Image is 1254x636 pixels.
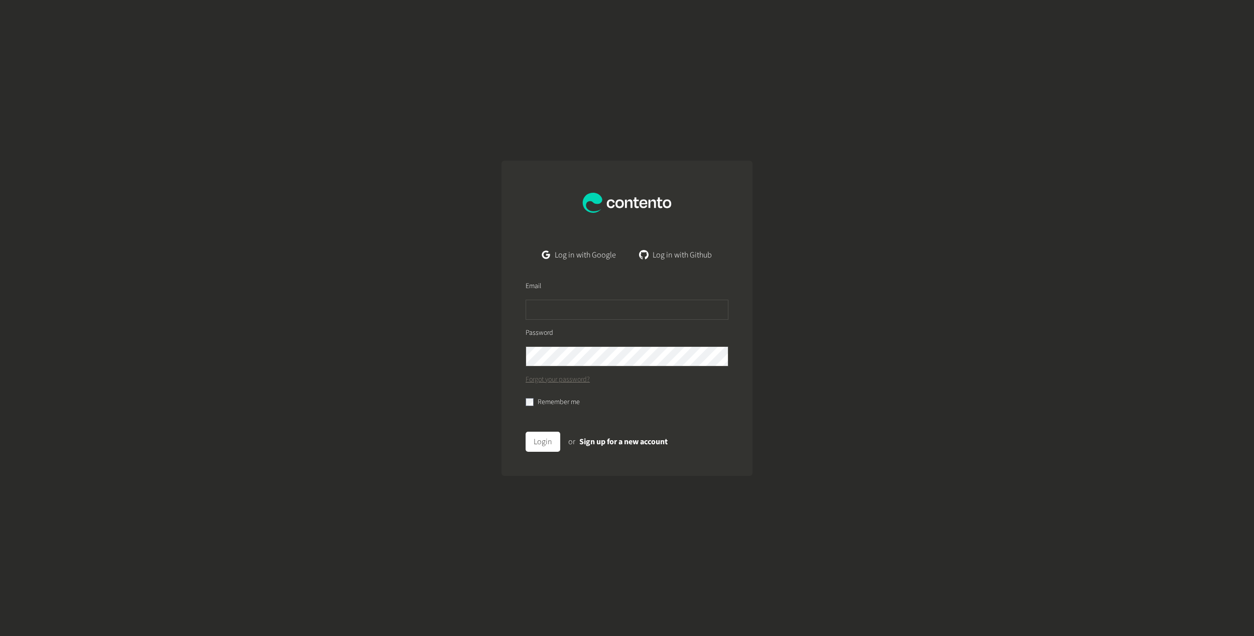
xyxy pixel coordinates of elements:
a: Log in with Github [632,245,720,265]
label: Remember me [538,397,580,408]
a: Forgot your password? [526,374,590,385]
label: Email [526,281,541,292]
label: Password [526,328,553,338]
a: Sign up for a new account [579,436,668,447]
span: or [568,436,575,447]
a: Log in with Google [534,245,624,265]
button: Login [526,432,560,452]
